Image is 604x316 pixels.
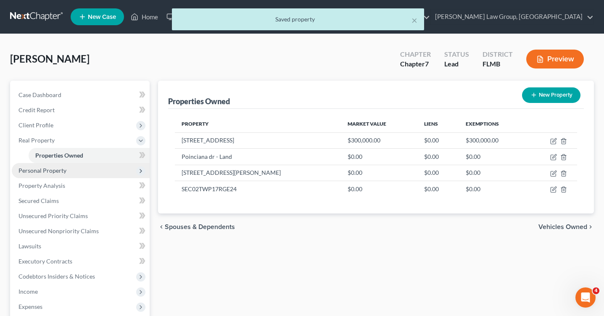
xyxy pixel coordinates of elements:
span: Credit Report [18,106,55,113]
span: Spouses & Dependents [165,224,235,230]
span: Case Dashboard [18,91,61,98]
div: Saved property [179,15,417,24]
div: District [483,50,513,59]
span: Real Property [18,137,55,144]
td: Poinciana dr - Land [175,149,340,165]
div: Properties Owned [168,96,230,106]
a: Unsecured Priority Claims [12,208,150,224]
td: $0.00 [341,181,418,197]
i: chevron_right [587,224,594,230]
span: Codebtors Insiders & Notices [18,273,95,280]
td: $0.00 [459,149,528,165]
td: $300,000.00 [459,132,528,148]
th: Property [175,116,340,132]
a: Lawsuits [12,239,150,254]
button: New Property [522,87,580,103]
th: Exemptions [459,116,528,132]
span: [PERSON_NAME] [10,53,90,65]
a: Credit Report [12,103,150,118]
span: 4 [593,287,599,294]
td: $0.00 [417,181,459,197]
span: Executory Contracts [18,258,72,265]
a: Unsecured Nonpriority Claims [12,224,150,239]
div: Status [444,50,469,59]
td: [STREET_ADDRESS] [175,132,340,148]
a: Property Analysis [12,178,150,193]
span: Property Analysis [18,182,65,189]
td: $0.00 [459,181,528,197]
div: Lead [444,59,469,69]
div: Chapter [400,59,431,69]
td: $0.00 [341,165,418,181]
span: Unsecured Nonpriority Claims [18,227,99,234]
a: Executory Contracts [12,254,150,269]
button: chevron_left Spouses & Dependents [158,224,235,230]
td: $0.00 [417,149,459,165]
th: Liens [417,116,459,132]
span: Vehicles Owned [538,224,587,230]
div: FLMB [483,59,513,69]
td: $0.00 [417,165,459,181]
span: Income [18,288,38,295]
div: Chapter [400,50,431,59]
button: Vehicles Owned chevron_right [538,224,594,230]
td: SEC02TWP17RGE24 [175,181,340,197]
button: × [411,15,417,25]
span: Expenses [18,303,42,310]
span: Secured Claims [18,197,59,204]
td: $0.00 [459,165,528,181]
a: Case Dashboard [12,87,150,103]
td: $0.00 [417,132,459,148]
span: Unsecured Priority Claims [18,212,88,219]
a: Properties Owned [29,148,150,163]
span: Personal Property [18,167,66,174]
a: Secured Claims [12,193,150,208]
td: $300,000.00 [341,132,418,148]
td: $0.00 [341,149,418,165]
iframe: Intercom live chat [575,287,596,308]
span: Lawsuits [18,242,41,250]
i: chevron_left [158,224,165,230]
td: [STREET_ADDRESS][PERSON_NAME] [175,165,340,181]
span: Client Profile [18,121,53,129]
span: 7 [425,60,429,68]
button: Preview [526,50,584,68]
span: Properties Owned [35,152,83,159]
th: Market Value [341,116,418,132]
